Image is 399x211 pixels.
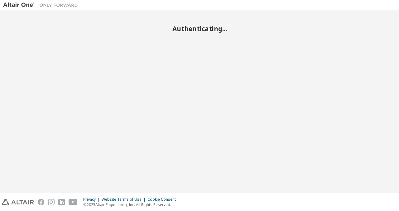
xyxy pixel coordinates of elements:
div: Privacy [83,197,102,202]
div: Cookie Consent [147,197,180,202]
img: youtube.svg [69,199,78,205]
div: Website Terms of Use [102,197,147,202]
p: © 2025 Altair Engineering, Inc. All Rights Reserved. [83,202,180,207]
img: Altair One [3,2,81,8]
img: linkedin.svg [58,199,65,205]
img: altair_logo.svg [2,199,34,205]
img: facebook.svg [38,199,44,205]
h2: Authenticating... [3,25,396,33]
img: instagram.svg [48,199,55,205]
